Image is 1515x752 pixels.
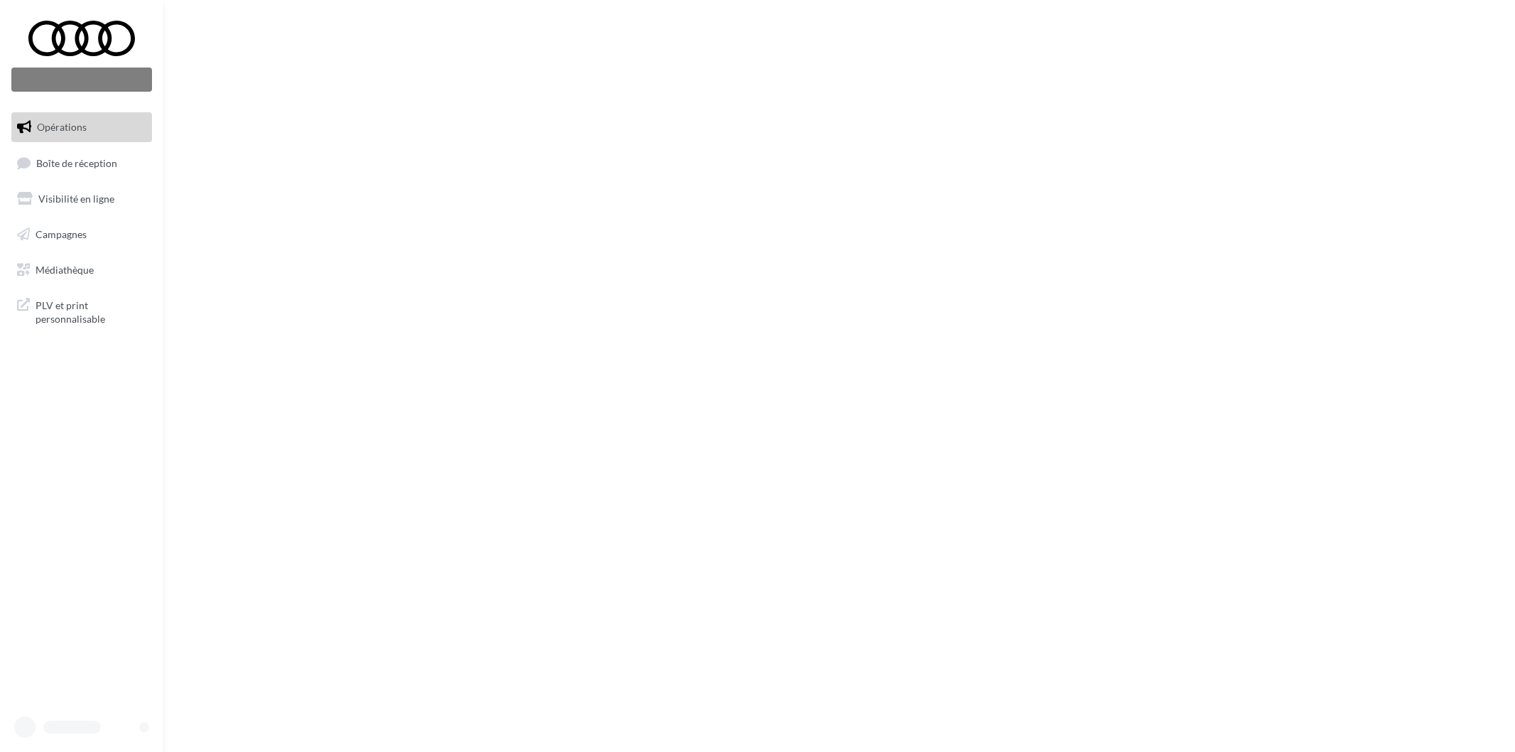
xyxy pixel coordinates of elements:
span: Opérations [37,121,87,133]
a: Opérations [9,112,155,142]
div: Nouvelle campagne [11,68,152,92]
span: Visibilité en ligne [38,193,114,205]
span: Médiathèque [36,263,94,275]
span: PLV et print personnalisable [36,296,146,326]
a: Campagnes [9,220,155,249]
a: Médiathèque [9,255,155,285]
a: Visibilité en ligne [9,184,155,214]
a: PLV et print personnalisable [9,290,155,332]
span: Boîte de réception [36,156,117,168]
span: Campagnes [36,228,87,240]
a: Boîte de réception [9,148,155,178]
